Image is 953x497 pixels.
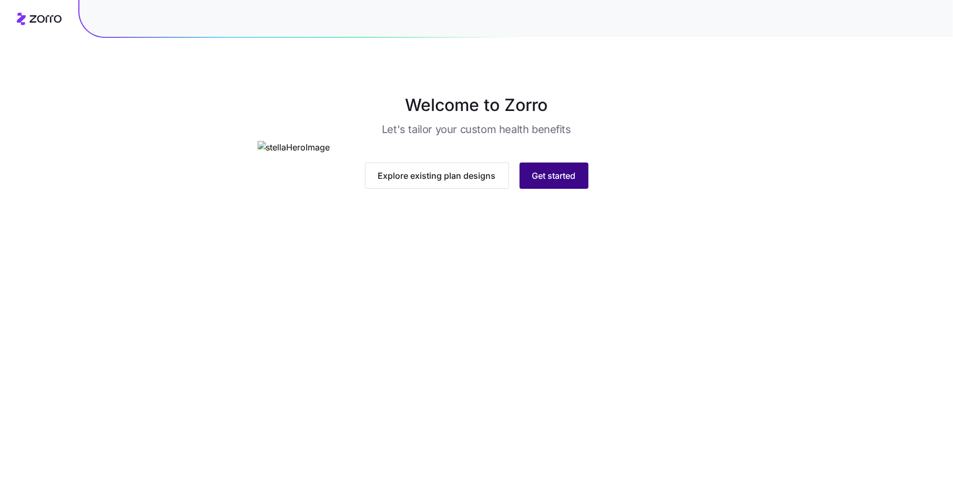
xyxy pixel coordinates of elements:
[532,169,576,182] span: Get started
[382,122,571,137] h3: Let's tailor your custom health benefits
[258,141,696,154] img: stellaHeroImage
[365,163,509,189] button: Explore existing plan designs
[378,169,496,182] span: Explore existing plan designs
[216,93,737,118] h1: Welcome to Zorro
[520,163,589,189] button: Get started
